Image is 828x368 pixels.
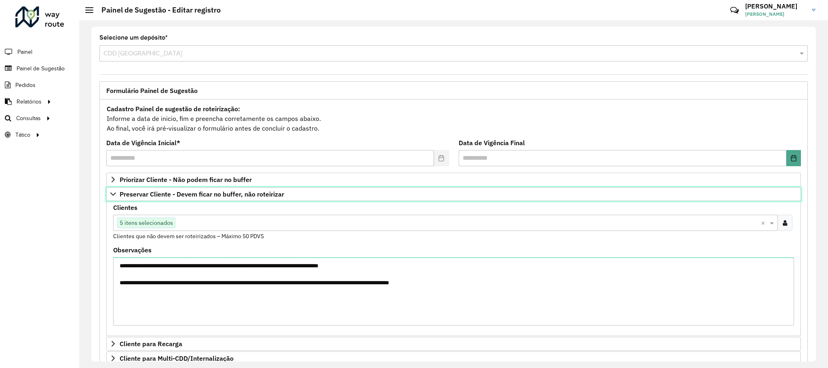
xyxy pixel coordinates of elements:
[113,203,137,212] label: Clientes
[17,48,32,56] span: Painel
[745,11,806,18] span: [PERSON_NAME]
[120,191,284,197] span: Preservar Cliente - Devem ficar no buffer, não roteirizar
[106,87,198,94] span: Formulário Painel de Sugestão
[106,201,801,336] div: Preservar Cliente - Devem ficar no buffer, não roteirizar
[106,187,801,201] a: Preservar Cliente - Devem ficar no buffer, não roteirizar
[17,97,42,106] span: Relatórios
[107,105,240,113] strong: Cadastro Painel de sugestão de roteirização:
[745,2,806,10] h3: [PERSON_NAME]
[15,81,36,89] span: Pedidos
[15,131,30,139] span: Tático
[120,176,252,183] span: Priorizar Cliente - Não podem ficar no buffer
[106,173,801,186] a: Priorizar Cliente - Não podem ficar no buffer
[106,351,801,365] a: Cliente para Multi-CDD/Internalização
[106,138,180,148] label: Data de Vigência Inicial
[99,33,168,42] label: Selecione um depósito
[459,138,525,148] label: Data de Vigência Final
[761,218,768,228] span: Clear all
[17,64,65,73] span: Painel de Sugestão
[120,341,182,347] span: Cliente para Recarga
[726,2,743,19] a: Contato Rápido
[113,245,152,255] label: Observações
[93,6,221,15] h2: Painel de Sugestão - Editar registro
[118,218,175,228] span: 5 itens selecionados
[106,337,801,351] a: Cliente para Recarga
[113,233,264,240] small: Clientes que não devem ser roteirizados – Máximo 50 PDVS
[786,150,801,166] button: Choose Date
[16,114,41,123] span: Consultas
[120,355,234,362] span: Cliente para Multi-CDD/Internalização
[106,104,801,133] div: Informe a data de inicio, fim e preencha corretamente os campos abaixo. Ao final, você irá pré-vi...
